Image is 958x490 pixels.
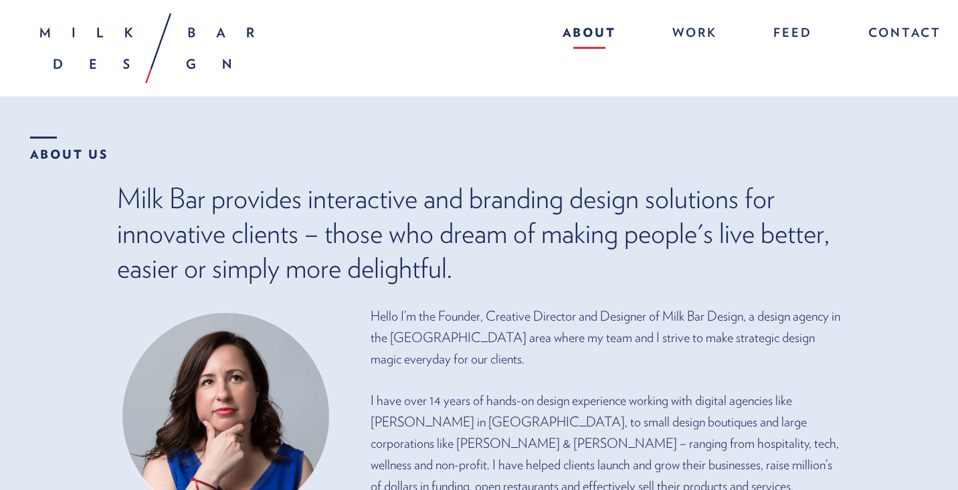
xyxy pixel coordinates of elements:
p: Hello I’m the Founder, Creative Director and Designer of Milk Bar Design, a design agency in the ... [371,305,841,370]
a: Feed [760,20,826,49]
a: About [549,20,630,49]
strong: About us [30,137,108,161]
h2: Milk Bar provides interactive and branding design solutions for innovative clients – those who dr... [117,181,841,285]
img: Milk Bar Design [40,13,254,83]
a: Work [659,20,731,49]
a: Contact [855,20,941,49]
